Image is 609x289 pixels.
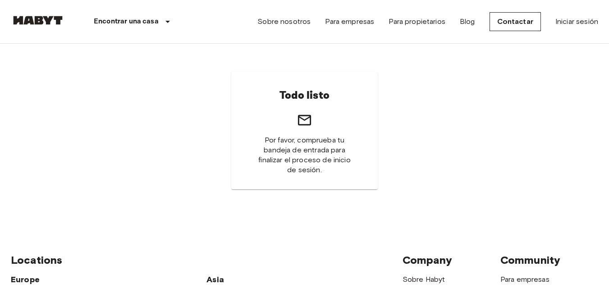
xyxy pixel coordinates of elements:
[403,253,452,266] span: Company
[555,16,598,27] a: Iniciar sesión
[11,16,65,25] img: Habyt
[257,16,311,27] a: Sobre nosotros
[500,275,549,284] a: Para empresas
[11,275,40,284] span: Europe
[500,253,560,266] span: Community
[206,275,224,284] span: Asia
[490,12,541,31] a: Contactar
[403,275,445,284] a: Sobre Habyt
[253,135,356,175] span: Por favor, comprueba tu bandeja de entrada para finalizar el proceso de inicio de sesión.
[94,16,159,27] p: Encontrar una casa
[460,16,475,27] a: Blog
[279,86,330,105] h6: Todo listo
[325,16,374,27] a: Para empresas
[11,253,62,266] span: Locations
[389,16,445,27] a: Para propietarios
